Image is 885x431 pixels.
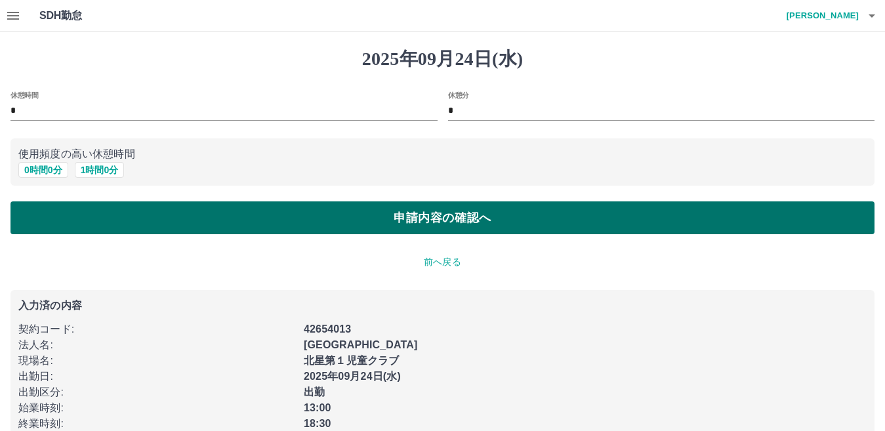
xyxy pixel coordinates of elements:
b: 2025年09月24日(水) [304,371,401,382]
button: 1時間0分 [75,162,125,178]
p: 入力済の内容 [18,300,867,311]
button: 申請内容の確認へ [10,201,875,234]
label: 休憩時間 [10,90,38,100]
h1: 2025年09月24日(水) [10,48,875,70]
p: 出勤日 : [18,369,296,384]
p: 契約コード : [18,321,296,337]
b: 18:30 [304,418,331,429]
p: 現場名 : [18,353,296,369]
b: 北星第１児童クラブ [304,355,399,366]
label: 休憩分 [448,90,469,100]
p: 法人名 : [18,337,296,353]
p: 始業時刻 : [18,400,296,416]
button: 0時間0分 [18,162,68,178]
p: 出勤区分 : [18,384,296,400]
b: 出勤 [304,386,325,398]
p: 前へ戻る [10,255,875,269]
b: 13:00 [304,402,331,413]
p: 使用頻度の高い休憩時間 [18,146,867,162]
b: 42654013 [304,323,351,335]
b: [GEOGRAPHIC_DATA] [304,339,418,350]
